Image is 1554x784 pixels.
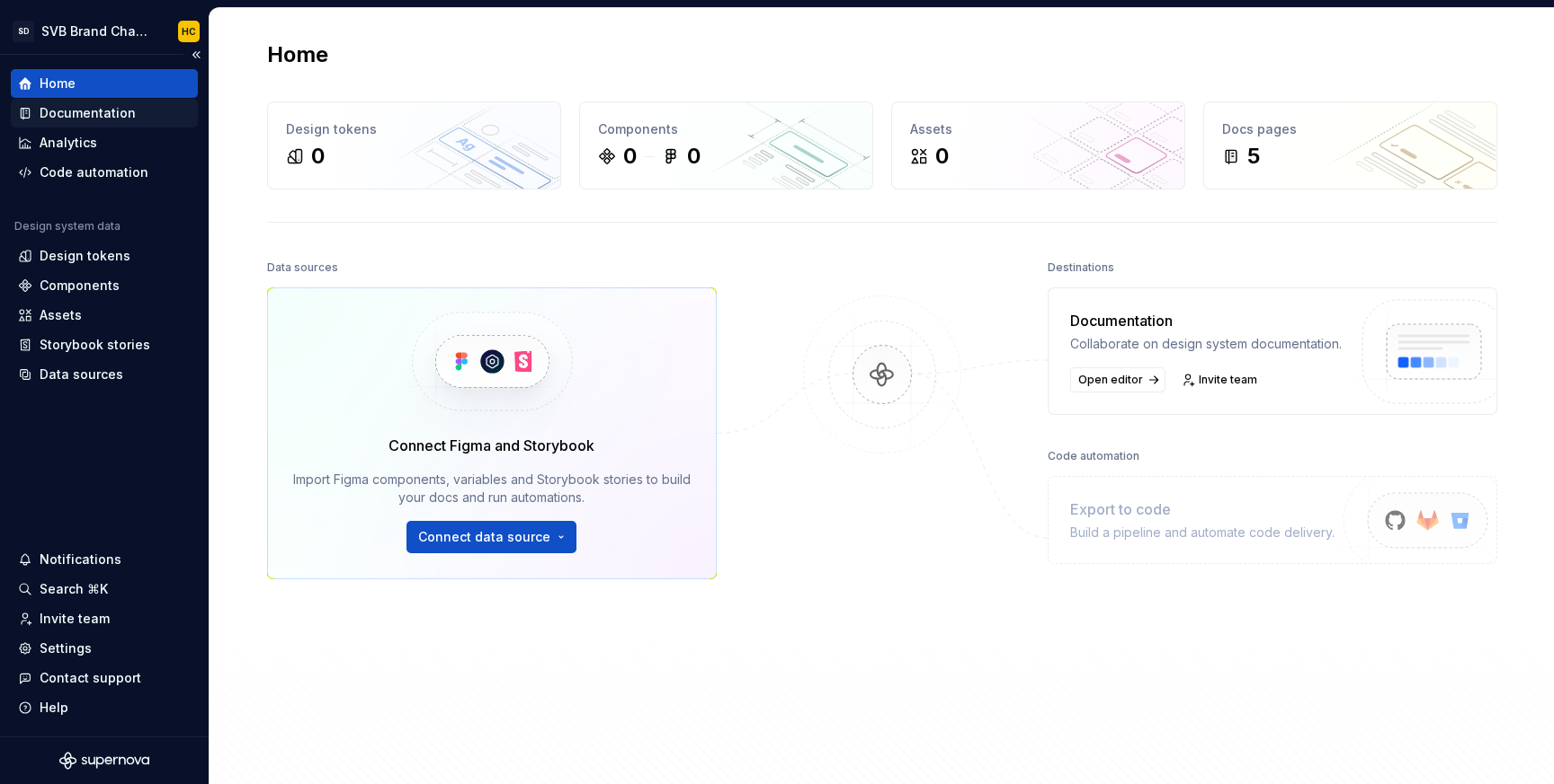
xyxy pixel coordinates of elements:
div: Search ⌘K [40,580,108,598]
a: Code automation [11,158,198,187]
a: Invite team [11,604,198,633]
div: Data sources [40,366,123,383]
h2: Home [267,40,328,69]
div: Export to code [1070,498,1335,520]
a: Home [11,69,198,98]
button: Notifications [11,545,198,574]
div: Assets [40,306,82,324]
a: Settings [11,634,198,663]
a: Documentation [11,99,198,128]
a: Analytics [11,128,198,157]
button: SDSVB Brand ChampionsHC [4,12,205,50]
button: Help [11,693,198,722]
div: 5 [1247,142,1260,171]
span: Open editor [1078,373,1143,387]
a: Invite team [1176,367,1265,392]
div: Connect Figma and Storybook [388,435,594,456]
a: Design tokens0 [267,101,561,189]
div: SVB Brand Champions [41,22,156,40]
button: Collapse sidebar [183,42,209,67]
div: 0 [311,142,325,171]
a: Assets [11,301,198,330]
div: HC [182,24,196,39]
div: 0 [687,142,701,171]
div: Code automation [1048,444,1139,469]
div: Build a pipeline and automate code delivery. [1070,524,1335,542]
div: Analytics [40,134,97,152]
div: Design system data [14,219,121,233]
div: Docs pages [1222,120,1478,138]
div: Home [40,75,76,92]
span: Connect data source [418,528,550,546]
div: Settings [40,639,92,657]
div: Import Figma components, variables and Storybook stories to build your docs and run automations. [293,471,691,507]
button: Contact support [11,664,198,692]
div: Help [40,699,68,717]
div: Design tokens [286,120,542,138]
a: Open editor [1070,367,1165,392]
div: Invite team [40,610,110,628]
div: Components [40,277,120,295]
div: Documentation [40,104,136,122]
a: Design tokens [11,242,198,270]
a: Storybook stories [11,330,198,359]
a: Components00 [579,101,873,189]
div: Assets [910,120,1166,138]
div: Destinations [1048,255,1114,280]
div: Storybook stories [40,336,150,354]
button: Search ⌘K [11,575,198,603]
div: 0 [935,142,949,171]
span: Invite team [1199,373,1257,387]
div: Data sources [267,255,338,280]
a: Components [11,271,198,300]
div: Code automation [40,163,148,181]
div: Documentation [1070,310,1342,331]
a: Docs pages5 [1203,101,1497,189]
div: Collaborate on design system documentation. [1070,335,1342,353]
a: Assets0 [891,101,1185,189]
div: SD [13,21,34,42]
div: Design tokens [40,247,130,265]
div: Components [598,120,854,138]
svg: Supernova Logo [59,752,149,770]
div: Notifications [40,551,121,568]
a: Data sources [11,360,198,389]
button: Connect data source [406,521,576,553]
div: 0 [623,142,637,171]
div: Contact support [40,669,141,687]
